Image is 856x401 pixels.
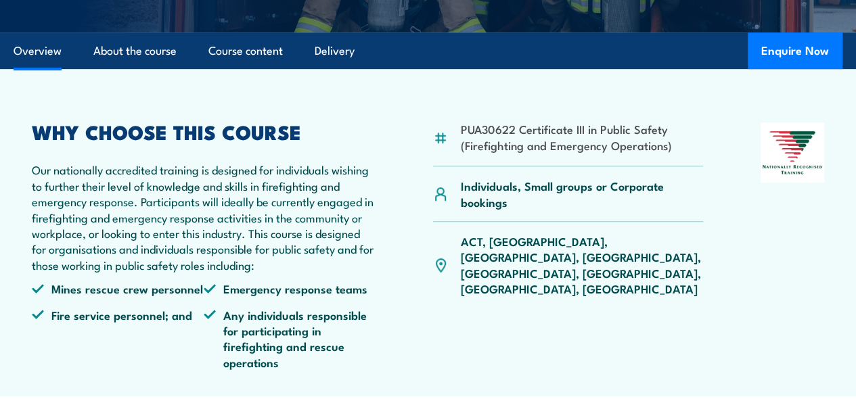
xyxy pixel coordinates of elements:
[748,32,842,69] button: Enquire Now
[208,33,283,69] a: Course content
[761,122,824,183] img: Nationally Recognised Training logo.
[204,307,376,371] li: Any individuals responsible for participating in firefighting and rescue operations
[315,33,355,69] a: Delivery
[32,307,204,371] li: Fire service personnel; and
[461,178,704,210] p: Individuals, Small groups or Corporate bookings
[204,281,376,296] li: Emergency response teams
[461,233,704,297] p: ACT, [GEOGRAPHIC_DATA], [GEOGRAPHIC_DATA], [GEOGRAPHIC_DATA], [GEOGRAPHIC_DATA], [GEOGRAPHIC_DATA...
[93,33,177,69] a: About the course
[461,121,704,153] li: PUA30622 Certificate III in Public Safety (Firefighting and Emergency Operations)
[32,162,376,273] p: Our nationally accredited training is designed for individuals wishing to further their level of ...
[14,33,62,69] a: Overview
[32,122,376,140] h2: WHY CHOOSE THIS COURSE
[32,281,204,296] li: Mines rescue crew personnel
